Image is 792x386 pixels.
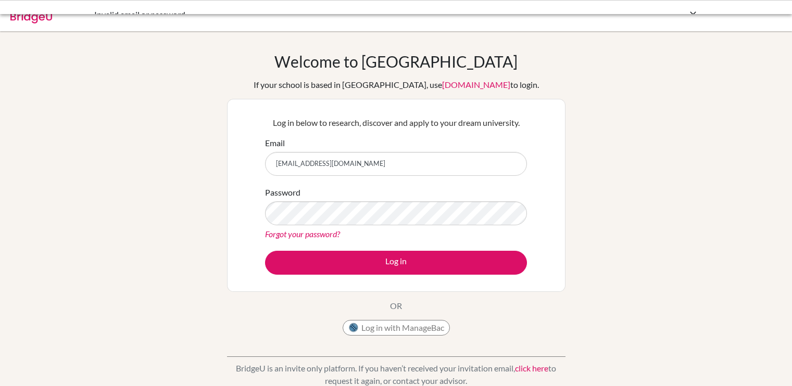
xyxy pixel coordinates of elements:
p: OR [390,300,402,312]
button: Log in [265,251,527,275]
p: Log in below to research, discover and apply to your dream university. [265,117,527,129]
button: Log in with ManageBac [343,320,450,336]
label: Password [265,186,300,199]
a: click here [515,363,548,373]
h1: Welcome to [GEOGRAPHIC_DATA] [274,52,518,71]
div: If your school is based in [GEOGRAPHIC_DATA], use to login. [254,79,539,91]
label: Email [265,137,285,149]
img: Bridge-U [10,7,52,23]
a: Forgot your password? [265,229,340,239]
a: [DOMAIN_NAME] [442,80,510,89]
div: Invalid email or password. [94,8,542,21]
